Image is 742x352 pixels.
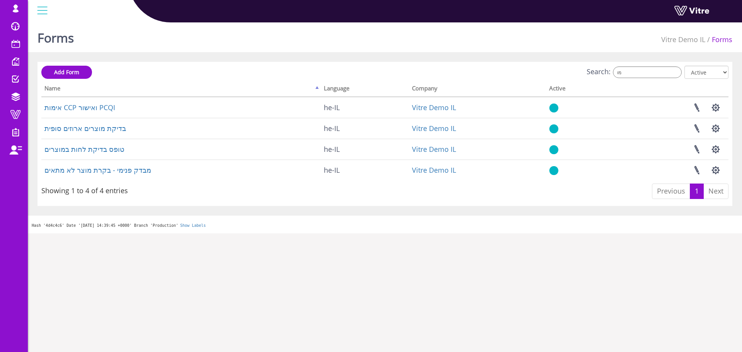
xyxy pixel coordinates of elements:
td: he-IL [321,97,409,118]
a: Add Form [41,66,92,79]
th: Language [321,82,409,97]
a: 1 [690,184,704,199]
td: he-IL [321,160,409,180]
a: אימות CCP ואישור PCQI [44,103,115,112]
a: Show Labels [180,223,206,228]
th: Active [546,82,607,97]
img: yes [549,166,558,175]
a: Vitre Demo IL [412,103,456,112]
a: Vitre Demo IL [412,124,456,133]
a: טופס בדיקת לחות במוצרים [44,145,124,154]
img: yes [549,145,558,155]
span: Add Form [54,68,79,76]
a: Vitre Demo IL [661,35,705,44]
td: he-IL [321,118,409,139]
div: Showing 1 to 4 of 4 entries [41,183,128,196]
span: Hash '4d4c4c6' Date '[DATE] 14:39:45 +0000' Branch 'Production' [32,223,178,228]
li: Forms [705,35,732,45]
img: yes [549,124,558,134]
th: Name: activate to sort column descending [41,82,321,97]
h1: Forms [37,19,74,52]
a: Next [703,184,728,199]
a: Vitre Demo IL [412,145,456,154]
th: Company [409,82,546,97]
td: he-IL [321,139,409,160]
img: yes [549,103,558,113]
a: מבדק פנימי - בקרת מוצר לא מתאים [44,165,151,175]
a: בדיקת מוצרים ארוזים סופית [44,124,126,133]
a: Previous [652,184,690,199]
label: Search: [587,66,682,78]
input: Search: [613,66,682,78]
a: Vitre Demo IL [412,165,456,175]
